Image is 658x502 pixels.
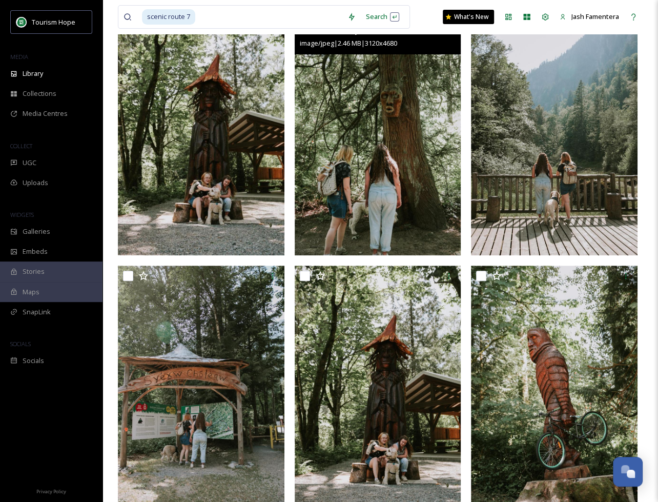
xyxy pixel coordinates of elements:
[23,158,36,168] span: UGC
[32,17,75,27] span: Tourism Hope
[10,211,34,218] span: WIDGETS
[23,109,68,118] span: Media Centres
[571,12,619,21] span: Jash Famentera
[23,287,39,297] span: Maps
[300,38,397,48] span: image/jpeg | 2.46 MB | 3120 x 4680
[36,488,66,495] span: Privacy Policy
[16,17,27,27] img: logo.png
[10,53,28,61] span: MEDIA
[10,142,32,150] span: COLLECT
[23,89,56,98] span: Collections
[142,9,195,24] span: scenic route 7
[23,247,48,256] span: Embeds
[23,227,50,236] span: Galleries
[23,307,51,317] span: SnapLink
[10,340,31,348] span: SOCIALS
[118,5,284,255] img: Scenic Route 7 _ Syéx̱w Chó:leqw Adventure Park11.jpg
[295,5,461,255] img: Scenic Route 7 _ Syéx̱w Chó:leqw Adventure Park.jpg
[361,7,404,27] div: Search
[36,485,66,497] a: Privacy Policy
[23,356,44,366] span: Socials
[554,7,624,27] a: Jash Famentera
[613,457,643,487] button: Open Chat
[23,69,43,78] span: Library
[443,10,494,24] a: What's New
[23,267,45,276] span: Stories
[23,178,48,188] span: Uploads
[471,5,638,255] img: Scenic Route 7 _ Syéx̱w Chó:leqw Adventure Park2.jpg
